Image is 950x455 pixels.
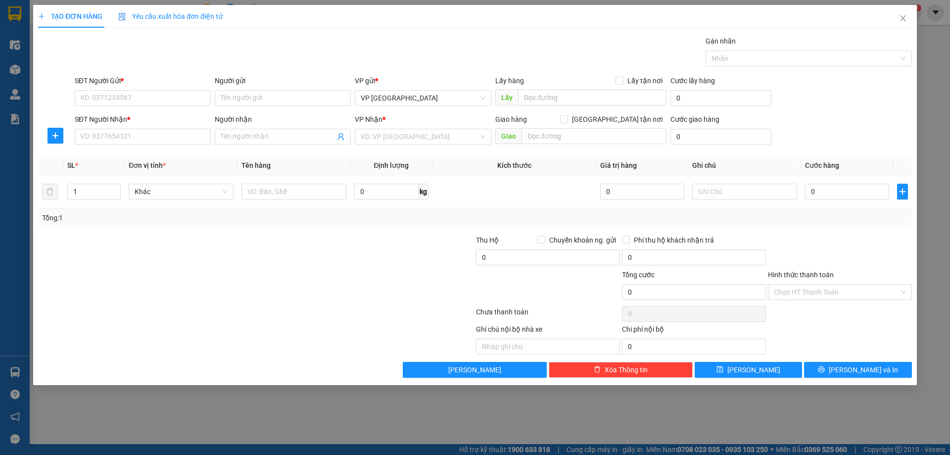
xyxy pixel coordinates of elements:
[695,362,802,378] button: save[PERSON_NAME]
[476,236,499,244] span: Thu Hộ
[728,364,781,375] span: [PERSON_NAME]
[518,90,666,105] input: Dọc đường
[48,132,63,140] span: plus
[215,114,351,125] div: Người nhận
[889,5,917,33] button: Close
[693,184,798,200] input: Ghi Chú
[670,90,771,106] input: Cước lấy hàng
[717,366,724,374] span: save
[110,64,210,86] span: VP nhận:
[495,128,522,144] span: Giao
[84,33,144,48] strong: 02143888555, 0243777888
[52,8,148,18] strong: VIỆT HIẾU LOGISTIC
[57,33,106,40] strong: TĐ chuyển phát:
[42,212,367,223] div: Tổng: 1
[622,271,655,279] span: Tổng cước
[361,91,485,105] span: VP Sài Gòn
[805,362,912,378] button: printer[PERSON_NAME] và In
[495,77,524,85] span: Lấy hàng
[623,75,666,86] span: Lấy tận nơi
[630,235,718,246] span: Phí thu hộ khách nhận trả
[549,362,693,378] button: deleteXóa Thông tin
[594,366,601,374] span: delete
[135,184,228,199] span: Khác
[622,324,766,339] div: Chi phí nội bộ
[73,50,129,59] span: 13:03:27 [DATE]
[118,12,223,20] span: Yêu cầu xuất hóa đơn điện tử
[818,366,825,374] span: printer
[568,114,666,125] span: [GEOGRAPHIC_DATA] tận nơi
[374,161,409,169] span: Định lượng
[545,235,620,246] span: Chuyển khoản ng. gửi
[898,184,908,200] button: plus
[5,15,44,53] img: logo
[706,37,736,45] label: Gán nhãn
[60,20,141,31] strong: PHIẾU GỬI HÀNG
[476,324,620,339] div: Ghi chú nội bộ nhà xe
[495,115,527,123] span: Giao hàng
[403,362,547,378] button: [PERSON_NAME]
[42,184,58,200] button: delete
[118,13,126,21] img: icon
[75,75,211,86] div: SĐT Người Gửi
[67,161,75,169] span: SL
[670,115,719,123] label: Cước giao hàng
[495,90,518,105] span: Lấy
[47,128,63,144] button: plus
[419,184,428,200] span: kg
[600,184,684,200] input: 0
[337,133,345,141] span: user-add
[689,156,802,175] th: Ghi chú
[600,161,637,169] span: Giá trị hàng
[670,129,771,145] input: Cước giao hàng
[38,12,102,20] span: TẠO ĐƠN HÀNG
[449,364,502,375] span: [PERSON_NAME]
[497,161,531,169] span: Kích thước
[829,364,898,375] span: [PERSON_NAME] và In
[475,306,621,324] div: Chưa thanh toán
[605,364,648,375] span: Xóa Thông tin
[4,64,104,86] span: VP gửi:
[476,339,620,354] input: Nhập ghi chú
[805,161,839,169] span: Cước hàng
[38,13,45,20] span: plus
[899,14,907,22] span: close
[898,188,907,196] span: plus
[241,161,271,169] span: Tên hàng
[670,77,715,85] label: Cước lấy hàng
[522,128,666,144] input: Dọc đường
[768,271,834,279] label: Hình thức thanh toán
[355,115,383,123] span: VP Nhận
[241,184,346,200] input: VD: Bàn, Ghế
[215,75,351,86] div: Người gửi
[75,114,211,125] div: SĐT Người Nhận
[129,161,166,169] span: Đơn vị tính
[355,75,491,86] div: VP gửi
